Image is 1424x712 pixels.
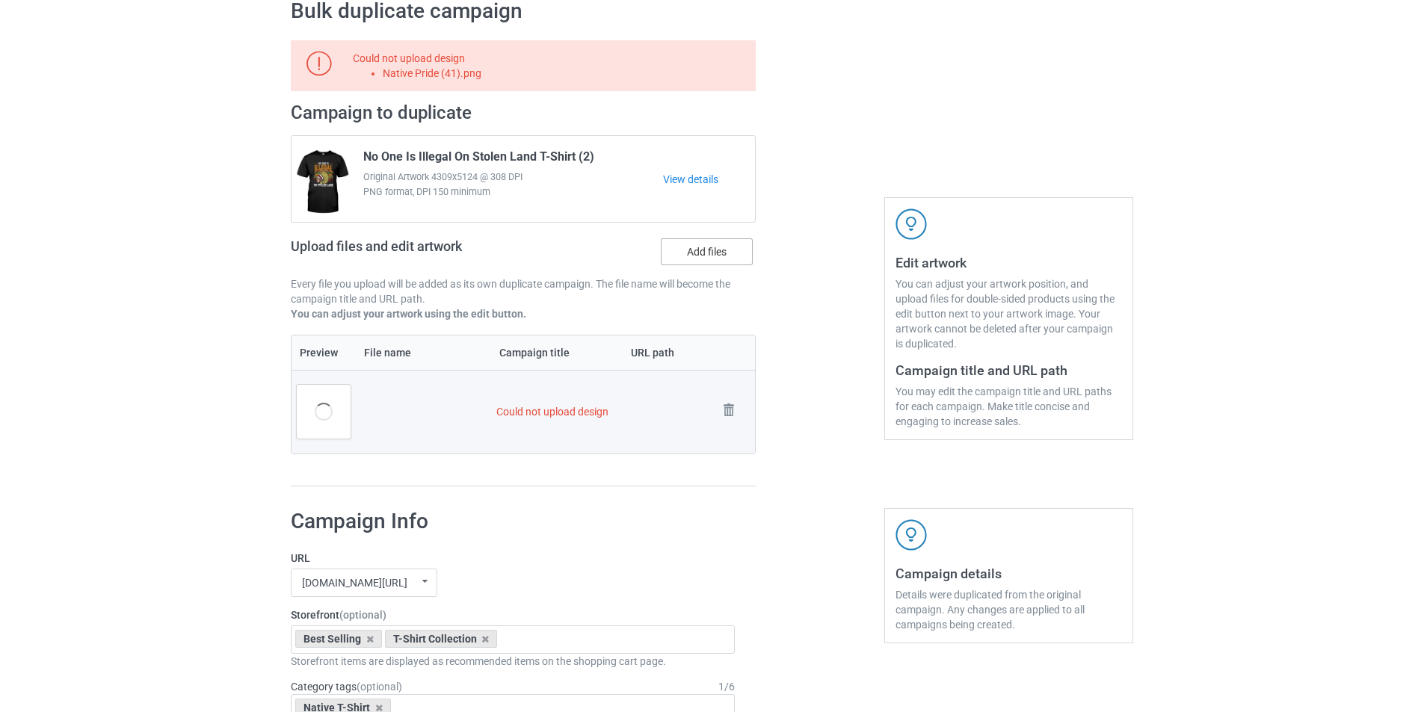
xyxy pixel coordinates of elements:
[896,362,1122,379] h3: Campaign title and URL path
[356,335,491,370] th: File name
[385,630,498,648] div: T-Shirt Collection
[363,170,663,185] span: Original Artwork 4309x5124 @ 308 DPI
[896,254,1122,271] h3: Edit artwork
[661,238,753,265] label: Add files
[302,578,407,588] div: [DOMAIN_NAME][URL]
[896,384,1122,429] div: You may edit the campaign title and URL paths for each campaign. Make title concise and engaging ...
[491,370,712,453] td: Could not upload design
[339,609,386,621] span: (optional)
[291,102,756,125] h2: Campaign to duplicate
[306,51,332,76] img: svg+xml;base64,PD94bWwgdmVyc2lvbj0iMS4wIiBlbmNvZGluZz0iVVRGLTgiPz4KPHN2ZyB3aWR0aD0iMTlweCIgaGVpZ2...
[896,519,927,551] img: svg+xml;base64,PD94bWwgdmVyc2lvbj0iMS4wIiBlbmNvZGluZz0iVVRGLTgiPz4KPHN2ZyB3aWR0aD0iNDJweCIgaGVpZ2...
[291,607,735,622] label: Storefront
[491,335,622,370] th: Campaign title
[291,508,735,535] h1: Campaign Info
[291,308,526,320] b: You can adjust your artwork using the edit button.
[363,149,594,170] span: No One Is Illegal On Stolen Land T-Shirt (2)
[291,276,756,306] p: Every file you upload will be added as its own duplicate campaign. The file name will become the ...
[896,565,1122,582] h3: Campaign details
[623,335,713,370] th: URL path
[292,335,356,370] th: Preview
[896,587,1122,632] div: Details were duplicated from the original campaign. Any changes are applied to all campaigns bein...
[291,654,735,669] div: Storefront items are displayed as recommended items on the shopping cart page.
[896,208,927,240] img: svg+xml;base64,PD94bWwgdmVyc2lvbj0iMS4wIiBlbmNvZGluZz0iVVRGLTgiPz4KPHN2ZyB3aWR0aD0iNDJweCIgaGVpZ2...
[363,185,663,199] span: PNG format, DPI 150 minimum
[663,172,755,187] a: View details
[718,400,739,421] img: svg+xml;base64,PD94bWwgdmVyc2lvbj0iMS4wIiBlbmNvZGluZz0iVVRGLTgiPz4KPHN2ZyB3aWR0aD0iMjhweCIgaGVpZ2...
[383,66,750,81] li: Native Pride (41).png
[718,679,735,694] div: 1 / 6
[353,51,750,81] div: Could not upload design
[357,681,402,693] span: (optional)
[291,679,402,694] label: Category tags
[896,276,1122,351] div: You can adjust your artwork position, and upload files for double-sided products using the edit b...
[291,551,735,566] label: URL
[291,238,570,266] h2: Upload files and edit artwork
[295,630,382,648] div: Best Selling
